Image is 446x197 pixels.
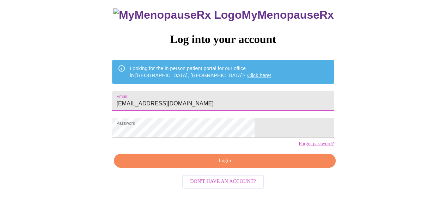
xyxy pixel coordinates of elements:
div: Looking for the in person patient portal for our office in [GEOGRAPHIC_DATA], [GEOGRAPHIC_DATA]? [130,62,271,82]
span: Don't have an account? [190,177,256,186]
h3: MyMenopauseRx [113,8,334,21]
a: Forgot password? [299,141,334,147]
h3: Log into your account [112,33,334,46]
span: Login [122,156,327,165]
button: Login [114,154,335,168]
a: Don't have an account? [181,178,265,184]
button: Don't have an account? [182,175,264,189]
a: Click here! [247,73,271,78]
img: MyMenopauseRx Logo [113,8,242,21]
